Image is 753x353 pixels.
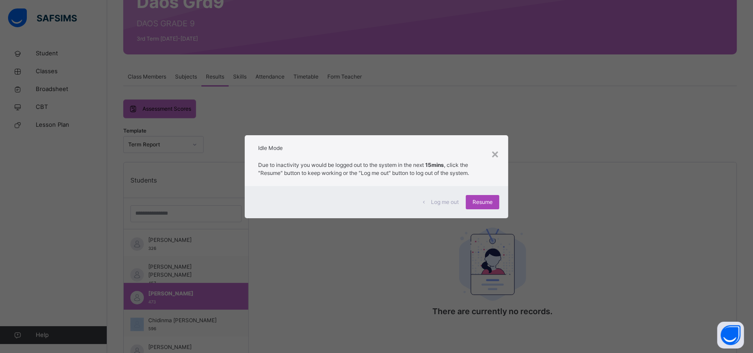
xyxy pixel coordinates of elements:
[717,322,744,349] button: Open asap
[473,198,493,206] span: Resume
[425,162,444,168] strong: 15mins
[258,144,495,152] h2: Idle Mode
[491,144,499,163] div: ×
[258,161,495,177] p: Due to inactivity you would be logged out to the system in the next , click the "Resume" button t...
[431,198,459,206] span: Log me out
